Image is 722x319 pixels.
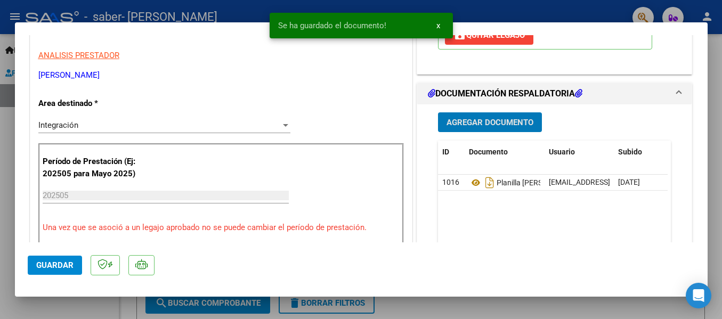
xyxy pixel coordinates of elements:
datatable-header-cell: Acción [667,141,720,163]
span: Agregar Documento [447,118,533,127]
span: [DATE] [618,178,640,186]
div: Open Intercom Messenger [686,283,711,308]
span: ANALISIS PRESTADOR [38,51,119,60]
datatable-header-cell: Usuario [545,141,614,163]
span: Documento [469,148,508,156]
i: Descargar documento [483,174,497,191]
h1: DOCUMENTACIÓN RESPALDATORIA [428,87,582,100]
p: [PERSON_NAME] [38,69,404,81]
p: Una vez que se asoció a un legajo aprobado no se puede cambiar el período de prestación. [43,222,400,234]
span: x [436,21,440,30]
p: Area destinado * [38,97,148,110]
span: Quitar Legajo [453,30,525,40]
button: Guardar [28,256,82,275]
datatable-header-cell: Subido [614,141,667,163]
datatable-header-cell: Documento [465,141,545,163]
button: Quitar Legajo [445,26,533,45]
span: Subido [618,148,642,156]
span: Usuario [549,148,575,156]
span: Integración [38,120,78,130]
span: Guardar [36,260,74,270]
datatable-header-cell: ID [438,141,465,163]
span: 1016 [442,178,459,186]
span: Se ha guardado el documento! [278,20,386,31]
span: ID [442,148,449,156]
span: Planilla [PERSON_NAME] [469,178,579,187]
mat-expansion-panel-header: DOCUMENTACIÓN RESPALDATORIA [417,83,692,104]
button: Agregar Documento [438,112,542,132]
p: Período de Prestación (Ej: 202505 para Mayo 2025) [43,156,150,179]
button: x [428,16,449,35]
